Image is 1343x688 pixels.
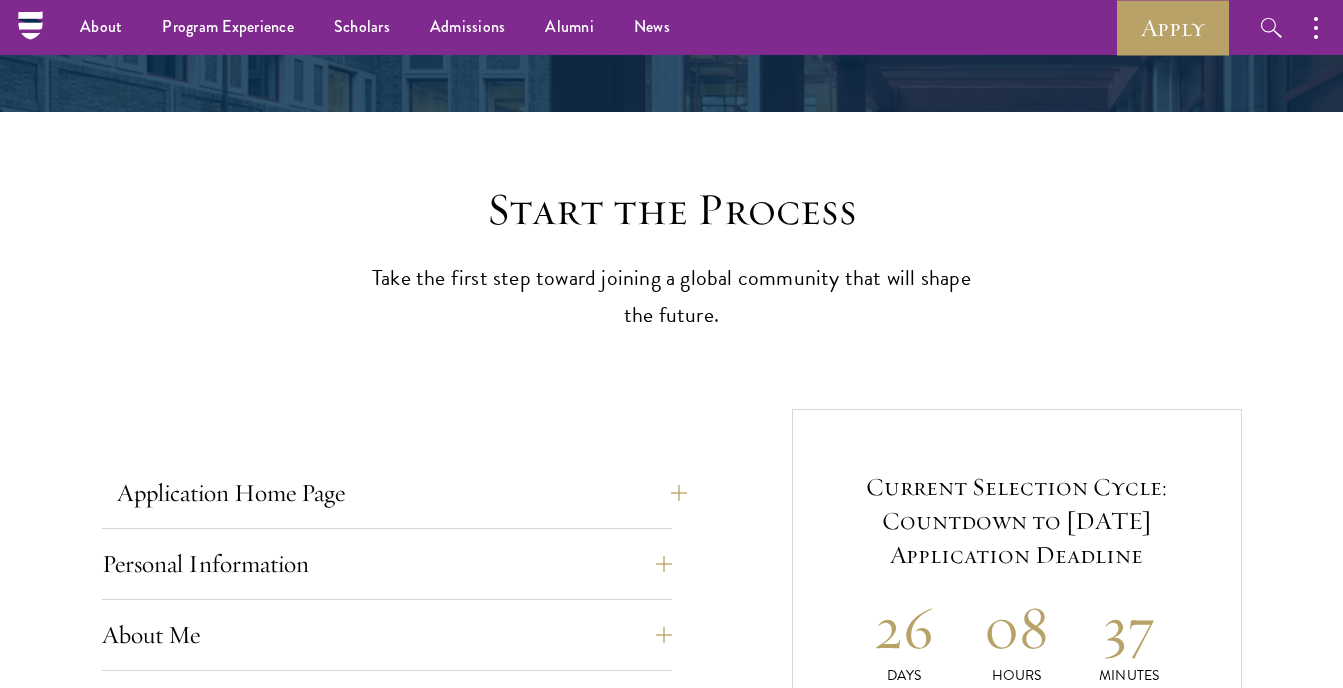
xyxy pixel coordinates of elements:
button: Application Home Page [117,469,687,517]
h5: Current Selection Cycle: Countdown to [DATE] Application Deadline [848,470,1186,572]
h2: 08 [960,590,1073,665]
h2: 26 [848,590,961,665]
p: Days [848,665,961,686]
h2: 37 [1073,590,1186,665]
p: Take the first step toward joining a global community that will shape the future. [362,260,982,334]
p: Hours [960,665,1073,686]
button: About Me [102,611,672,659]
button: Personal Information [102,540,672,588]
p: Minutes [1073,665,1186,686]
h2: Start the Process [362,182,982,238]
